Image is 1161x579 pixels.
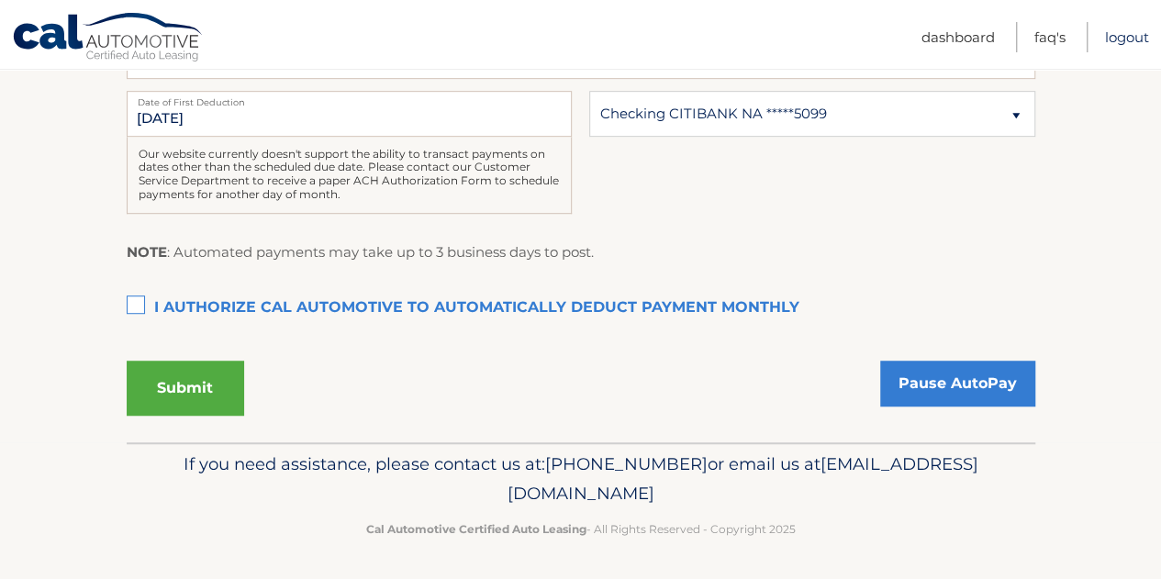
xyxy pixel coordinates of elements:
[366,522,586,536] strong: Cal Automotive Certified Auto Leasing
[127,240,594,264] p: : Automated payments may take up to 3 business days to post.
[127,361,244,416] button: Submit
[545,453,708,474] span: [PHONE_NUMBER]
[12,12,205,65] a: Cal Automotive
[921,22,995,52] a: Dashboard
[508,453,978,504] span: [EMAIL_ADDRESS][DOMAIN_NAME]
[880,361,1035,406] a: Pause AutoPay
[127,137,572,214] div: Our website currently doesn't support the ability to transact payments on dates other than the sc...
[127,243,167,261] strong: NOTE
[127,290,1035,327] label: I authorize cal automotive to automatically deduct payment monthly
[139,519,1023,539] p: - All Rights Reserved - Copyright 2025
[1034,22,1066,52] a: FAQ's
[1105,22,1149,52] a: Logout
[127,91,572,106] label: Date of First Deduction
[127,91,572,137] input: Payment Date
[139,450,1023,508] p: If you need assistance, please contact us at: or email us at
